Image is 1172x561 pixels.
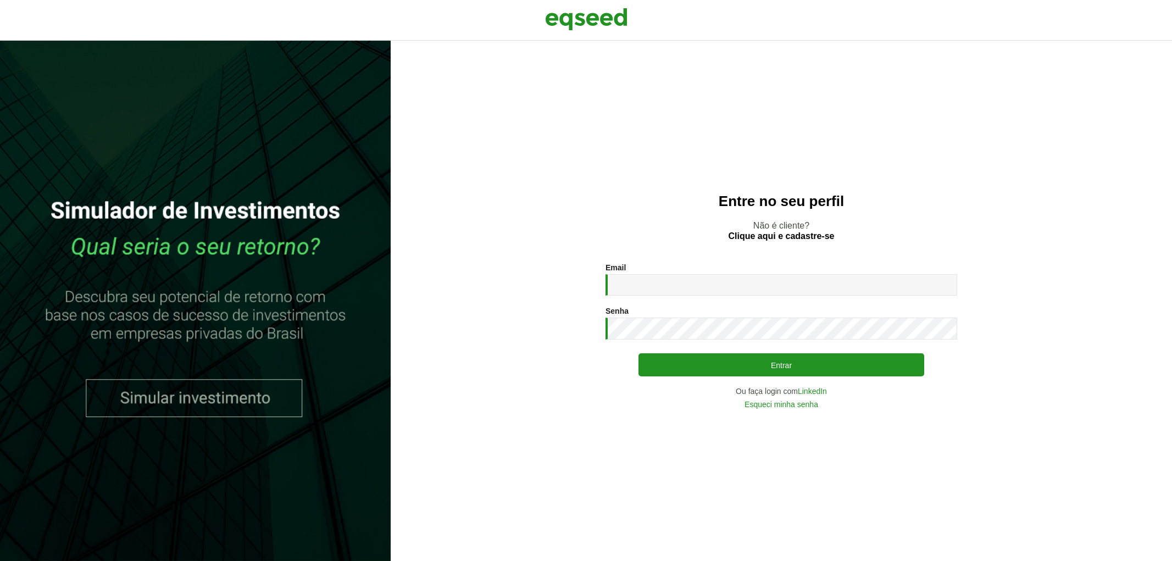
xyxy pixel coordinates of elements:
a: Clique aqui e cadastre-se [729,232,835,241]
label: Senha [606,307,629,315]
a: LinkedIn [798,387,827,395]
button: Entrar [638,353,924,376]
label: Email [606,264,626,271]
h2: Entre no seu perfil [413,193,1150,209]
a: Esqueci minha senha [745,401,818,408]
p: Não é cliente? [413,220,1150,241]
div: Ou faça login com [606,387,957,395]
img: EqSeed Logo [545,5,627,33]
